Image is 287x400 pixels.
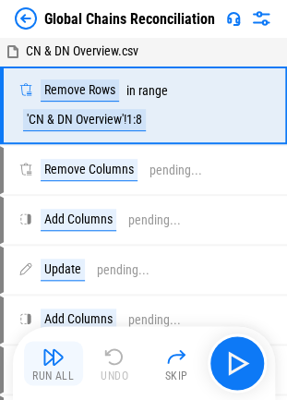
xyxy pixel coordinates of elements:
img: Skip [165,345,187,368]
div: Add Columns [41,309,116,331]
span: CN & DN Overview.csv [26,43,138,58]
img: Run All [42,345,65,368]
div: Skip [165,370,188,382]
div: Global Chains Reconciliation [44,10,215,28]
img: Support [226,11,241,26]
img: Main button [222,348,252,378]
img: Back [15,7,37,30]
div: 'CN & DN Overview'!1:8 [23,109,146,131]
div: Remove Rows [41,79,119,102]
div: pending... [149,164,202,177]
div: Remove Columns [41,159,138,181]
div: Run All [32,370,74,382]
button: Run All [24,341,83,385]
img: Settings menu [250,7,272,30]
div: Add Columns [41,209,116,231]
div: in [126,84,136,98]
div: range [138,84,168,98]
div: pending... [97,263,149,277]
div: Update [41,259,85,281]
div: pending... [128,313,181,327]
div: pending... [128,213,181,227]
button: Skip [147,341,206,385]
